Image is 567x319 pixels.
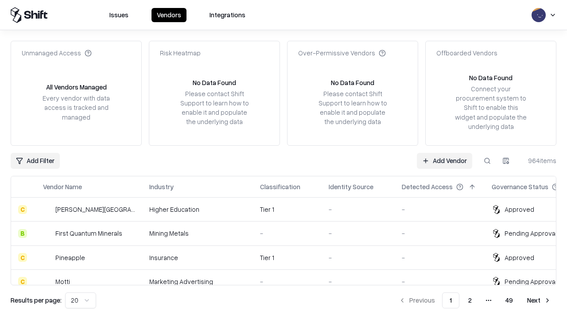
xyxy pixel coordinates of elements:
[492,182,548,191] div: Governance Status
[193,78,236,87] div: No Data Found
[149,277,246,286] div: Marketing Advertising
[436,48,497,58] div: Offboarded Vendors
[55,277,70,286] div: Motti
[260,182,300,191] div: Classification
[505,277,557,286] div: Pending Approval
[329,253,388,262] div: -
[469,73,513,82] div: No Data Found
[11,296,62,305] p: Results per page:
[55,253,85,262] div: Pineapple
[149,182,174,191] div: Industry
[160,48,201,58] div: Risk Heatmap
[260,253,315,262] div: Tier 1
[505,253,534,262] div: Approved
[43,277,52,286] img: Motti
[521,156,556,165] div: 964 items
[43,253,52,262] img: Pineapple
[442,292,459,308] button: 1
[18,229,27,238] div: B
[18,253,27,262] div: C
[454,84,528,131] div: Connect your procurement system to Shift to enable this widget and populate the underlying data
[46,82,107,92] div: All Vendors Managed
[331,78,374,87] div: No Data Found
[260,205,315,214] div: Tier 1
[329,229,388,238] div: -
[149,205,246,214] div: Higher Education
[151,8,186,22] button: Vendors
[22,48,92,58] div: Unmanaged Access
[298,48,386,58] div: Over-Permissive Vendors
[18,205,27,214] div: C
[149,253,246,262] div: Insurance
[402,205,478,214] div: -
[505,205,534,214] div: Approved
[505,229,557,238] div: Pending Approval
[402,182,453,191] div: Detected Access
[316,89,389,127] div: Please contact Shift Support to learn how to enable it and populate the underlying data
[461,292,479,308] button: 2
[260,229,315,238] div: -
[329,277,388,286] div: -
[402,229,478,238] div: -
[329,205,388,214] div: -
[55,229,122,238] div: First Quantum Minerals
[43,205,52,214] img: Reichman University
[11,153,60,169] button: Add Filter
[402,253,478,262] div: -
[178,89,251,127] div: Please contact Shift Support to learn how to enable it and populate the underlying data
[55,205,135,214] div: [PERSON_NAME][GEOGRAPHIC_DATA]
[402,277,478,286] div: -
[104,8,134,22] button: Issues
[39,93,113,121] div: Every vendor with data access is tracked and managed
[204,8,251,22] button: Integrations
[43,182,82,191] div: Vendor Name
[329,182,373,191] div: Identity Source
[43,229,52,238] img: First Quantum Minerals
[393,292,556,308] nav: pagination
[498,292,520,308] button: 49
[149,229,246,238] div: Mining Metals
[18,277,27,286] div: C
[522,292,556,308] button: Next
[260,277,315,286] div: -
[417,153,472,169] a: Add Vendor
